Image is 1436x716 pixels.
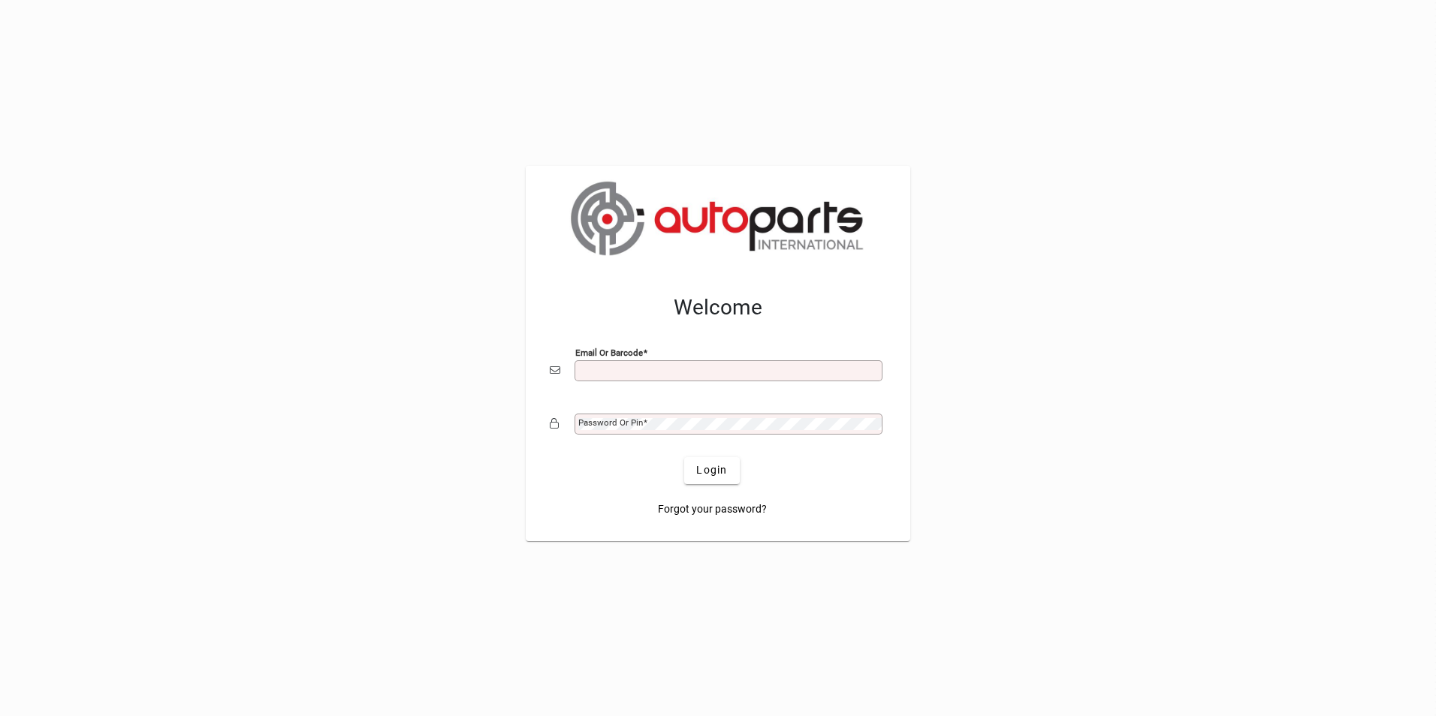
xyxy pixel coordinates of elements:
h2: Welcome [550,295,886,320]
mat-label: Email or Barcode [575,347,643,357]
a: Forgot your password? [652,496,773,523]
span: Forgot your password? [658,501,767,517]
button: Login [684,457,739,484]
span: Login [696,462,727,478]
mat-label: Password or Pin [578,417,643,428]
